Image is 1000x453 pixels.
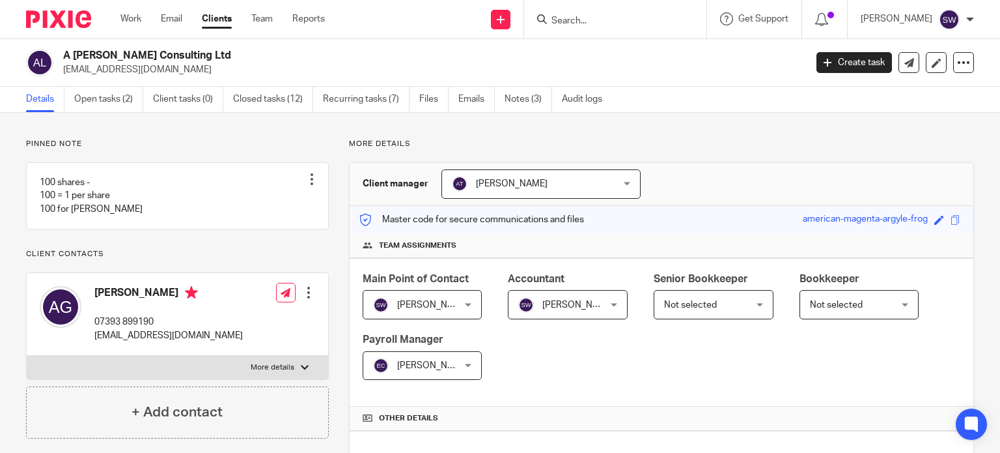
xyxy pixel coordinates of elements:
div: american-magenta-argyle-frog [803,212,928,227]
a: Files [419,87,449,112]
i: Primary [185,286,198,299]
a: Details [26,87,64,112]
img: svg%3E [40,286,81,328]
p: [EMAIL_ADDRESS][DOMAIN_NAME] [94,329,243,342]
input: Search [550,16,667,27]
h4: [PERSON_NAME] [94,286,243,302]
span: Bookkeeper [799,274,859,284]
a: Reports [292,12,325,25]
a: Work [120,12,141,25]
img: svg%3E [939,9,960,30]
p: Pinned note [26,139,329,149]
p: 07393 899190 [94,315,243,329]
span: Other details [379,413,438,424]
span: Accountant [508,274,564,284]
a: Recurring tasks (7) [323,87,410,112]
a: Emails [458,87,495,112]
a: Email [161,12,182,25]
span: [PERSON_NAME] [397,361,469,370]
img: svg%3E [373,358,389,373]
h2: A [PERSON_NAME] Consulting Ltd [63,49,650,63]
a: Clients [202,12,232,25]
a: Closed tasks (12) [233,87,313,112]
p: More details [251,362,294,373]
a: Audit logs [562,87,612,112]
span: Get Support [738,14,788,23]
a: Client tasks (0) [153,87,223,112]
h4: + Add contact [132,402,223,422]
a: Create task [816,52,892,73]
a: Team [251,12,273,25]
h3: Client manager [363,177,428,190]
span: Payroll Manager [363,334,443,345]
span: Not selected [664,300,717,310]
span: Main Point of Contact [363,274,469,284]
img: svg%3E [518,297,534,313]
p: [EMAIL_ADDRESS][DOMAIN_NAME] [63,63,797,76]
span: [PERSON_NAME] [542,300,614,310]
img: svg%3E [373,297,389,313]
a: Notes (3) [505,87,552,112]
span: Senior Bookkeeper [654,274,748,284]
img: Pixie [26,10,91,28]
img: svg%3E [26,49,53,76]
span: [PERSON_NAME] [476,179,548,188]
p: Master code for secure communications and files [359,213,584,226]
p: Client contacts [26,249,329,259]
span: Not selected [810,300,863,310]
p: [PERSON_NAME] [861,12,932,25]
img: svg%3E [452,176,467,192]
span: [PERSON_NAME] [397,300,469,310]
a: Open tasks (2) [74,87,143,112]
p: More details [349,139,974,149]
span: Team assignments [379,241,456,251]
